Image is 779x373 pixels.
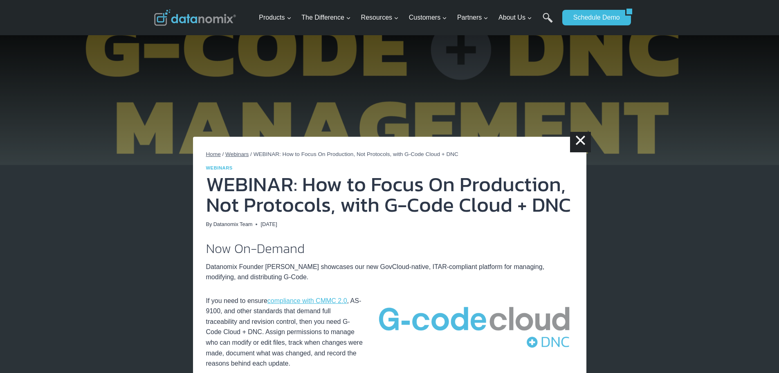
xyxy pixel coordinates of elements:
span: By [206,220,212,228]
span: Customers [409,12,447,23]
a: compliance with CMMC 2.0 [267,297,347,304]
p: Datanomix Founder [PERSON_NAME] showcases our new GovCloud-native, ITAR-compliant platform for ma... [206,262,573,283]
span: / [222,151,224,157]
h2: Now On-Demand [206,242,573,255]
a: Webinars [206,165,233,170]
span: Products [259,12,291,23]
span: / [250,151,252,157]
p: If you need to ensure , AS-9100, and other standards that demand full traceability and revision c... [206,296,573,369]
span: Resources [361,12,399,23]
span: WEBINAR: How to Focus On Production, Not Protocols, with G-Code Cloud + DNC [254,151,458,157]
nav: Primary Navigation [256,5,558,31]
a: Home [206,151,221,157]
a: Datanomix Team [213,221,253,227]
img: Datanomix [154,9,236,26]
a: × [570,132,590,152]
span: Partners [457,12,488,23]
span: The Difference [301,12,351,23]
time: [DATE] [260,220,277,228]
h1: WEBINAR: How to Focus On Production, Not Protocols, with G-Code Cloud + DNC [206,174,573,215]
span: About Us [498,12,532,23]
a: Webinars [225,151,249,157]
nav: Breadcrumbs [206,150,573,159]
a: Search [543,13,553,31]
a: Schedule Demo [562,10,625,25]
